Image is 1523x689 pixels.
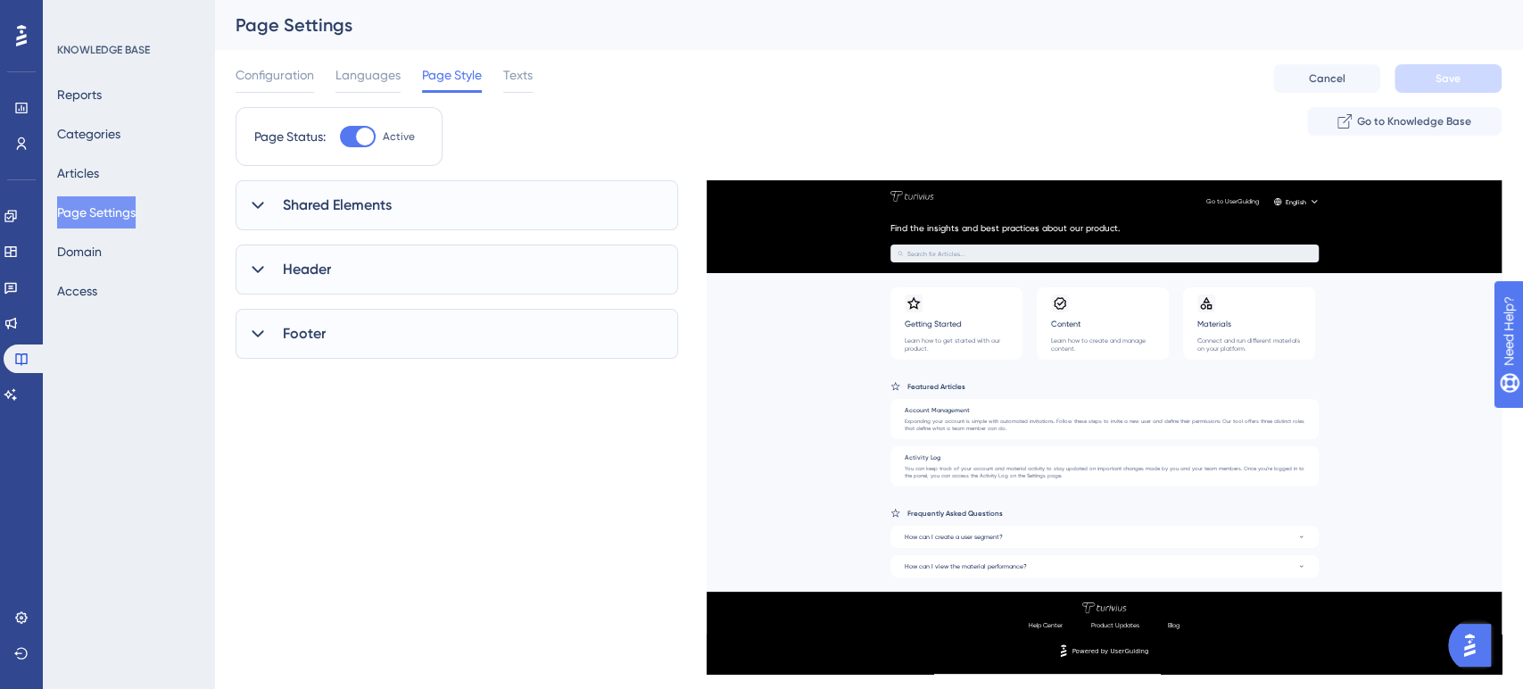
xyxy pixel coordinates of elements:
[335,64,401,86] span: Languages
[503,64,533,86] span: Texts
[1395,64,1502,93] button: Save
[283,195,392,216] span: Shared Elements
[57,157,99,189] button: Articles
[1436,71,1461,86] span: Save
[254,126,326,147] div: Page Status:
[42,4,112,26] span: Need Help?
[1448,618,1502,672] iframe: UserGuiding AI Assistant Launcher
[1307,107,1502,136] button: Go to Knowledge Base
[383,129,415,144] span: Active
[57,43,150,57] div: KNOWLEDGE BASE
[283,323,326,344] span: Footer
[57,275,97,307] button: Access
[57,118,120,150] button: Categories
[1309,71,1345,86] span: Cancel
[422,64,482,86] span: Page Style
[57,236,102,268] button: Domain
[236,12,1457,37] div: Page Settings
[57,79,102,111] button: Reports
[236,64,314,86] span: Configuration
[57,196,136,228] button: Page Settings
[1357,114,1471,129] span: Go to Knowledge Base
[1273,64,1380,93] button: Cancel
[283,259,331,280] span: Header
